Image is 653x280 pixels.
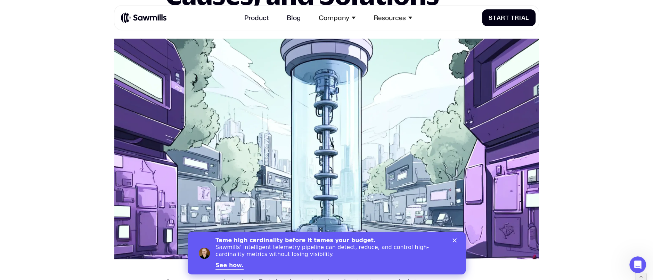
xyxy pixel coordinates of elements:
span: t [493,14,497,21]
span: i [519,14,521,21]
div: Resources [374,14,406,22]
span: S [489,14,493,21]
div: Resources [369,9,417,27]
span: r [515,14,519,21]
span: r [501,14,505,21]
span: t [505,14,509,21]
span: T [511,14,515,21]
iframe: Intercom live chat [629,256,646,273]
a: Product [239,9,274,27]
div: Company [314,9,360,27]
span: a [496,14,501,21]
span: a [521,14,525,21]
a: StartTrial [482,9,536,26]
a: Blog [282,9,305,27]
div: Company [319,14,349,22]
span: l [525,14,529,21]
iframe: Intercom live chat banner [188,232,466,274]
